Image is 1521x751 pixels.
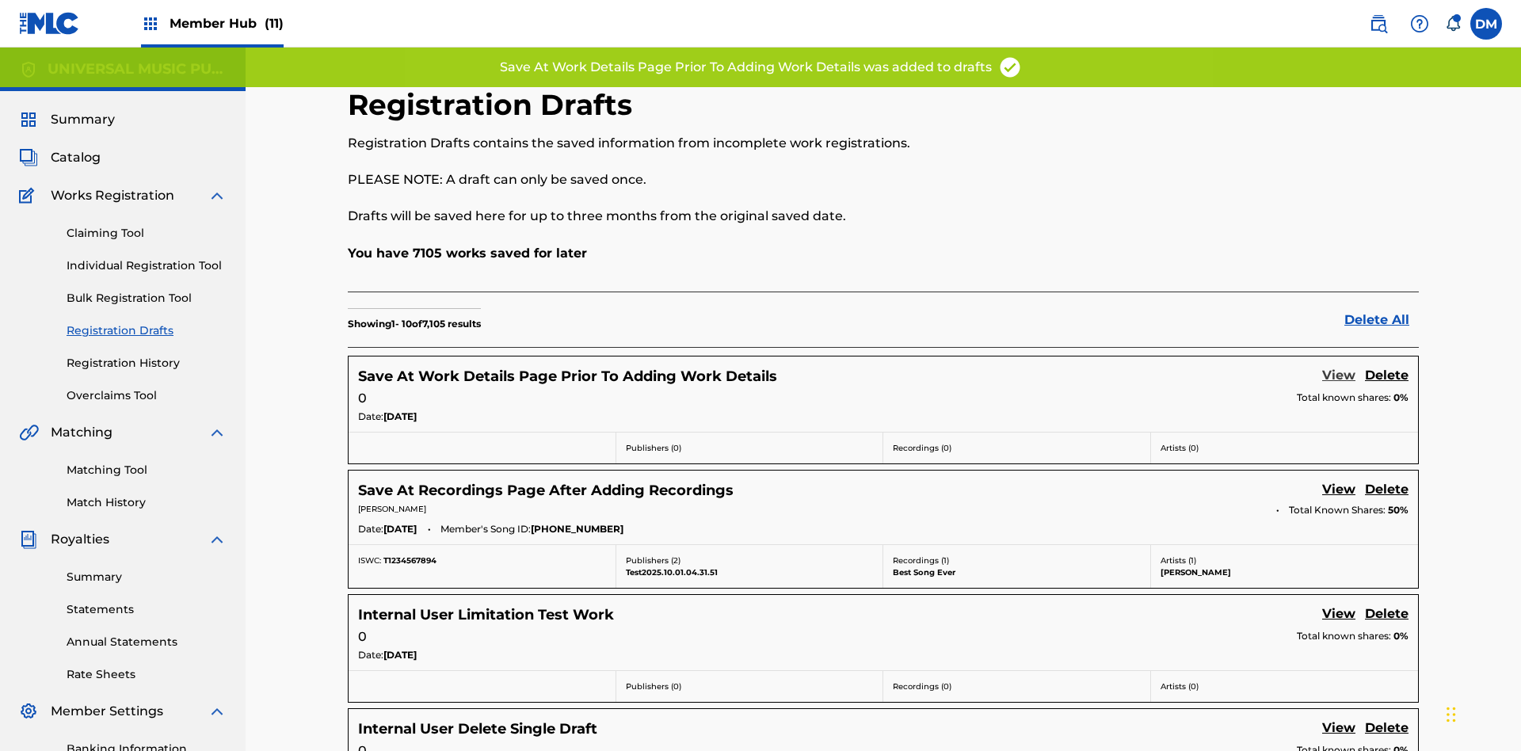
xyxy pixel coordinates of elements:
[1393,629,1409,643] span: 0%
[1322,480,1355,501] a: View
[358,720,597,738] h5: Internal User Delete Single Draft
[893,680,1141,692] p: Recordings ( 0 )
[1365,719,1409,740] a: Delete
[348,244,1419,263] p: You have 7105 works saved for later
[51,423,112,442] span: Matching
[1365,604,1409,626] a: Delete
[208,702,227,721] img: expand
[998,55,1022,79] img: access
[19,702,38,721] img: Member Settings
[626,566,874,578] p: Test2025.10.01.04.31.51
[358,482,734,500] h5: Save At Recordings Page After Adding Recordings
[1161,442,1409,454] p: Artists ( 0 )
[67,601,227,618] a: Statements
[1365,480,1409,501] a: Delete
[51,702,163,721] span: Member Settings
[67,257,227,274] a: Individual Registration Tool
[1322,719,1355,740] a: View
[19,110,38,129] img: Summary
[67,494,227,511] a: Match History
[358,504,426,514] span: [PERSON_NAME]
[1161,555,1409,566] p: Artists ( 1 )
[19,148,38,167] img: Catalog
[1388,503,1409,517] span: 50 %
[383,410,417,424] span: [DATE]
[500,58,992,77] p: Save At Work Details Page Prior To Adding Work Details was added to drafts
[358,410,383,424] span: Date:
[626,442,874,454] p: Publishers ( 0 )
[1404,8,1435,40] div: Help
[358,522,383,536] span: Date:
[67,355,227,372] a: Registration History
[208,186,227,205] img: expand
[1442,675,1521,751] iframe: Chat Widget
[1410,14,1429,33] img: help
[358,389,1409,408] div: 0
[67,290,227,307] a: Bulk Registration Tool
[893,555,1141,566] p: Recordings ( 1 )
[67,569,227,585] a: Summary
[67,666,227,683] a: Rate Sheets
[19,186,40,205] img: Works Registration
[1365,366,1409,387] a: Delete
[531,522,623,536] span: [PHONE_NUMBER]
[19,148,101,167] a: CatalogCatalog
[208,423,227,442] img: expand
[51,186,174,205] span: Works Registration
[1445,16,1461,32] div: Notifications
[67,462,227,478] a: Matching Tool
[1447,691,1456,738] div: Drag
[1393,391,1409,405] span: 0%
[170,14,284,32] span: Member Hub
[141,14,160,33] img: Top Rightsholders
[67,322,227,339] a: Registration Drafts
[1297,391,1393,405] span: Total known shares:
[358,368,777,386] h5: Save At Work Details Page Prior To Adding Work Details
[19,423,39,442] img: Matching
[51,530,109,549] span: Royalties
[893,442,1141,454] p: Recordings ( 0 )
[358,627,1409,646] div: 0
[51,148,101,167] span: Catalog
[383,555,436,566] span: T1234567894
[440,522,531,536] span: Member's Song ID:
[626,680,874,692] p: Publishers ( 0 )
[51,110,115,129] span: Summary
[1161,680,1409,692] p: Artists ( 0 )
[1363,8,1394,40] a: Public Search
[348,207,1172,226] p: Drafts will be saved here for up to three months from the original saved date.
[358,555,381,566] span: ISWC:
[1322,366,1355,387] a: View
[265,16,284,31] span: (11)
[348,317,481,331] p: Showing 1 - 10 of 7,105 results
[626,555,874,566] p: Publishers ( 2 )
[1289,503,1388,517] span: Total Known Shares:
[1369,14,1388,33] img: search
[358,606,614,624] h5: Internal User Limitation Test Work
[67,634,227,650] a: Annual Statements
[1297,629,1393,643] span: Total known shares:
[1322,604,1355,626] a: View
[208,530,227,549] img: expand
[348,134,1172,153] p: Registration Drafts contains the saved information from incomplete work registrations.
[383,648,417,662] span: [DATE]
[348,170,1172,189] p: PLEASE NOTE: A draft can only be saved once.
[1470,8,1502,40] div: User Menu
[19,12,80,35] img: MLC Logo
[19,110,115,129] a: SummarySummary
[383,522,417,536] span: [DATE]
[348,87,640,123] h2: Registration Drafts
[67,225,227,242] a: Claiming Tool
[19,530,38,549] img: Royalties
[893,566,1141,578] p: Best Song Ever
[1344,311,1419,330] a: Delete All
[358,648,383,662] span: Date:
[1161,566,1409,578] p: [PERSON_NAME]
[67,387,227,404] a: Overclaims Tool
